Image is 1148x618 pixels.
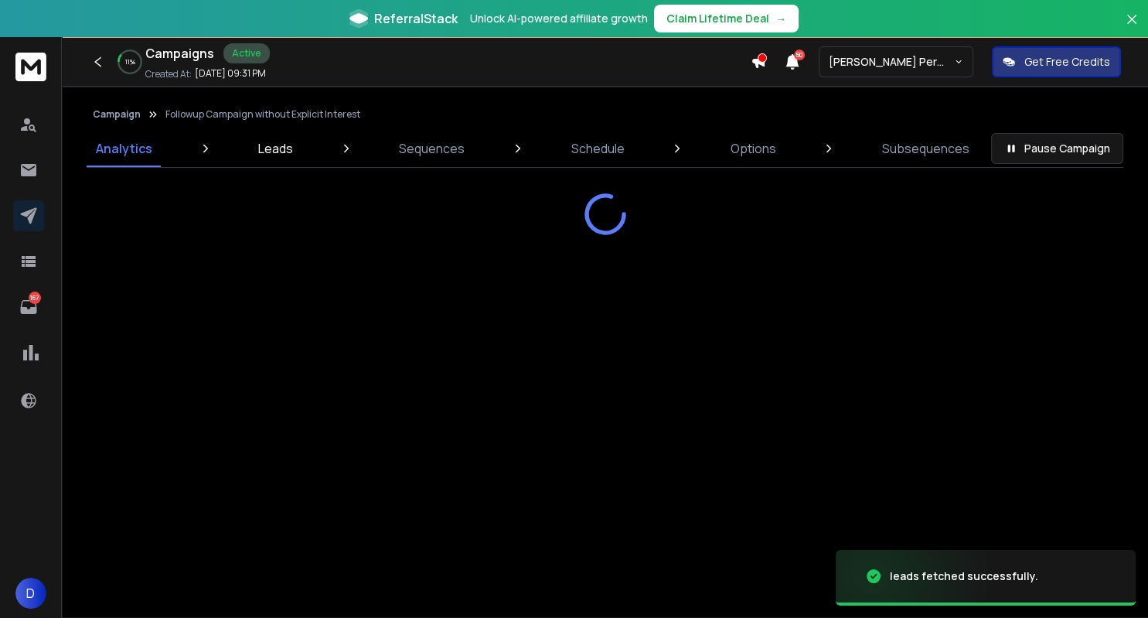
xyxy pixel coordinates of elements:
[374,9,458,28] span: ReferralStack
[654,5,799,32] button: Claim Lifetime Deal→
[1024,54,1110,70] p: Get Free Credits
[249,130,302,167] a: Leads
[873,130,979,167] a: Subsequences
[882,139,969,158] p: Subsequences
[571,139,625,158] p: Schedule
[96,139,152,158] p: Analytics
[145,68,192,80] p: Created At:
[562,130,634,167] a: Schedule
[258,139,293,158] p: Leads
[829,54,954,70] p: [PERSON_NAME] Personal WorkSpace
[775,11,786,26] span: →
[1122,9,1142,46] button: Close banner
[731,139,776,158] p: Options
[93,108,141,121] button: Campaign
[890,568,1038,584] div: leads fetched successfully.
[991,133,1123,164] button: Pause Campaign
[165,108,360,121] p: Followup Campaign without Explicit Interest
[15,578,46,609] button: D
[145,44,214,63] h1: Campaigns
[470,11,648,26] p: Unlock AI-powered affiliate growth
[87,130,162,167] a: Analytics
[992,46,1121,77] button: Get Free Credits
[721,130,785,167] a: Options
[13,292,44,323] a: 167
[125,57,135,67] p: 11 %
[223,43,270,63] div: Active
[195,67,266,80] p: [DATE] 09:31 PM
[399,139,465,158] p: Sequences
[29,292,41,304] p: 167
[794,50,805,60] span: 50
[390,130,474,167] a: Sequences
